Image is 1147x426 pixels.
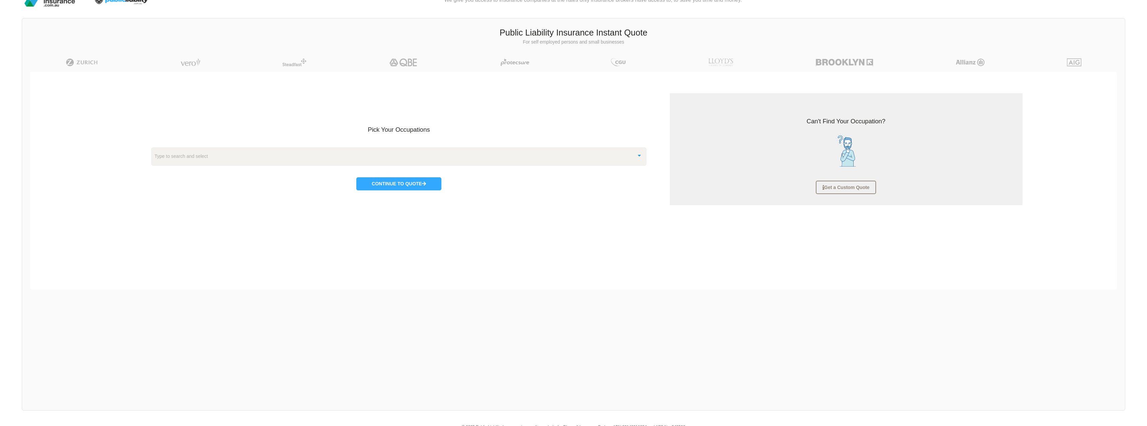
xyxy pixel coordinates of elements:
[675,117,1017,126] h3: Can't Find Your Occupation?
[1064,58,1084,66] img: AIG | Public Liability Insurance
[356,177,441,190] button: Continue to Quote
[385,58,422,66] img: QBE | Public Liability Insurance
[154,152,208,160] span: Type to search and select
[177,58,203,66] img: Vero | Public Liability Insurance
[952,58,988,66] img: Allianz | Public Liability Insurance
[705,58,737,66] img: LLOYD's | Public Liability Insurance
[27,39,1120,46] p: For self employed persons and small businesses
[27,27,1120,39] h3: Public Liability Insurance Instant Quote
[151,125,646,134] h3: Pick Your Occupations
[608,58,628,66] img: CGU | Public Liability Insurance
[280,58,309,66] img: Steadfast | Public Liability Insurance
[63,58,101,66] img: Zurich | Public Liability Insurance
[498,58,532,66] img: Protecsure | Public Liability Insurance
[813,58,876,66] img: Brooklyn | Public Liability Insurance
[816,181,876,194] a: Get a Custom Quote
